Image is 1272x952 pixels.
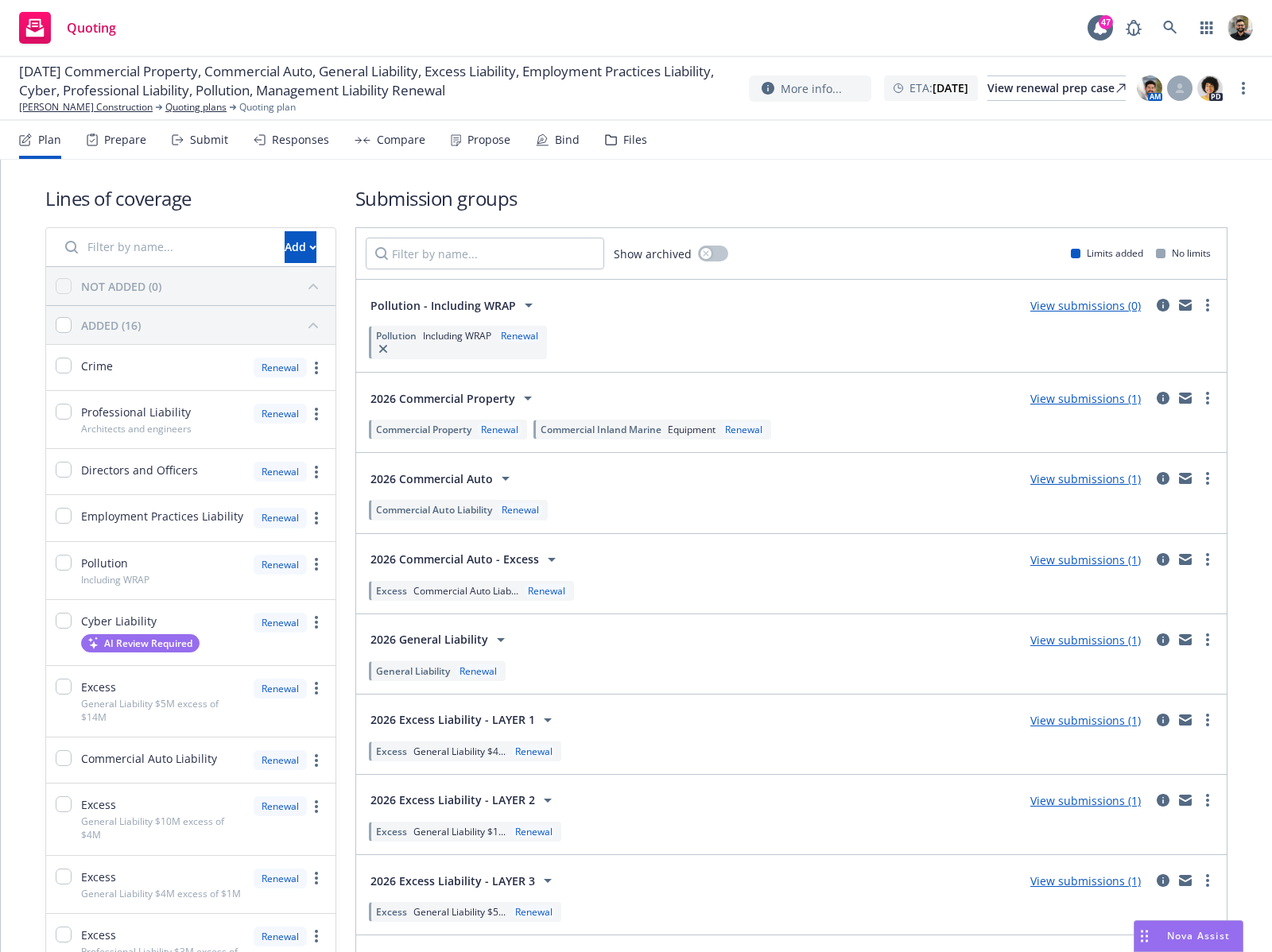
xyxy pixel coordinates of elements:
[541,423,661,436] span: Commercial Inland Marine
[254,462,307,482] div: Renewal
[165,100,227,114] a: Quoting plans
[254,750,307,770] div: Renewal
[366,784,562,816] button: 2026 Excess Liability - LAYER 2
[254,358,307,377] div: Renewal
[81,278,161,295] div: NOT ADDED (0)
[1197,75,1223,101] img: photo
[1030,793,1141,808] a: View submissions (1)
[307,358,326,377] a: more
[498,503,542,517] div: Renewal
[1099,15,1113,29] div: 47
[1030,552,1141,567] a: View submissions (1)
[1176,296,1195,315] a: mail
[376,905,407,919] span: Excess
[19,100,153,114] a: [PERSON_NAME] Construction
[376,745,407,758] span: Excess
[67,21,116,34] span: Quoting
[370,297,516,314] span: Pollution - Including WRAP
[1176,550,1195,569] a: mail
[1154,469,1173,488] a: circleInformation
[1154,791,1173,810] a: circleInformation
[81,462,198,478] span: Directors and Officers
[1030,713,1141,728] a: View submissions (1)
[307,927,326,946] a: more
[104,134,146,146] div: Prepare
[370,711,535,728] span: 2026 Excess Liability - LAYER 1
[1154,710,1173,729] a: circleInformation
[254,869,307,888] div: Renewal
[1176,469,1195,488] a: mail
[467,134,510,146] div: Propose
[1134,920,1243,952] button: Nova Assist
[478,423,522,436] div: Renewal
[1137,75,1162,101] img: photo
[413,825,506,838] span: General Liability $1...
[307,751,326,770] a: more
[45,185,336,211] h1: Lines of coverage
[933,80,968,95] strong: [DATE]
[190,134,228,146] div: Submit
[1198,296,1217,315] a: more
[413,584,518,598] span: Commercial Auto Liab...
[749,75,871,102] button: More info...
[512,825,556,838] div: Renewal
[370,470,493,487] span: 2026 Commercial Auto
[1156,246,1211,260] div: No limits
[1154,389,1173,408] a: circleInformation
[81,273,326,299] button: NOT ADDED (0)
[81,927,116,943] span: Excess
[285,232,316,262] div: Add
[1134,921,1154,951] div: Drag to move
[81,750,217,767] span: Commercial Auto Liability
[1030,391,1141,406] a: View submissions (1)
[1030,471,1141,486] a: View submissions (1)
[13,6,122,50] a: Quoting
[423,329,491,342] span: Including WRAP
[1030,298,1141,313] a: View submissions (0)
[376,503,492,517] span: Commercial Auto Liability
[254,927,307,946] div: Renewal
[1198,389,1217,408] a: more
[456,664,500,678] div: Renewal
[355,185,1227,211] h1: Submission groups
[668,423,715,436] span: Equipment
[1154,550,1173,569] a: circleInformation
[525,584,568,598] div: Renewal
[254,796,307,816] div: Renewal
[1030,633,1141,648] a: View submissions (1)
[81,815,244,842] span: General Liability $10M excess of $4M
[272,134,329,146] div: Responses
[19,62,736,100] span: [DATE] Commercial Property, Commercial Auto, General Liability, Excess Liability, Employment Prac...
[239,100,296,114] span: Quoting plan
[366,462,520,494] button: 2026 Commercial Auto
[1167,929,1230,942] span: Nova Assist
[81,404,191,420] span: Professional Liability
[1198,550,1217,569] a: more
[307,555,326,574] a: more
[366,624,515,656] button: 2026 General Liability
[38,134,61,146] div: Plan
[307,509,326,528] a: more
[81,358,113,374] span: Crime
[254,679,307,699] div: Renewal
[623,134,647,146] div: Files
[307,679,326,698] a: more
[370,551,539,567] span: 2026 Commercial Auto - Excess
[1154,12,1186,44] a: Search
[81,422,192,435] span: Architects and engineers
[366,865,562,896] button: 2026 Excess Liability - LAYER 3
[1176,630,1195,649] a: mail
[366,704,562,736] button: 2026 Excess Liability - LAYER 1
[722,423,766,436] div: Renewal
[1198,871,1217,890] a: more
[370,873,535,889] span: 2026 Excess Liability - LAYER 3
[376,329,417,342] span: Pollution
[307,613,326,632] a: more
[1198,710,1217,729] a: more
[366,382,542,414] button: 2026 Commercial Property
[81,317,141,334] div: ADDED (16)
[1118,12,1150,44] a: Report a Bug
[370,631,488,648] span: 2026 General Liability
[1176,389,1195,408] a: mail
[1198,630,1217,649] a: more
